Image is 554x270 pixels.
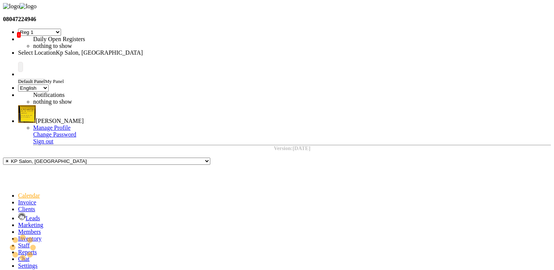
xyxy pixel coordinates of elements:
[18,229,41,235] a: Members
[18,78,45,84] span: Default Panel
[33,92,222,98] div: Notifications
[33,36,222,43] div: Daily Open Registers
[26,215,40,221] span: Leads
[17,32,21,38] span: 1
[18,235,41,242] a: Inventory
[18,222,43,228] a: Marketing
[3,16,36,22] b: 08047224946
[18,206,35,212] a: Clients
[45,78,64,84] span: My Panel
[33,98,222,105] li: nothing to show
[33,146,551,152] div: Version:[DATE]
[18,262,38,269] a: Settings
[18,256,29,262] a: Chat
[33,43,222,49] li: nothing to show
[36,118,84,124] span: [PERSON_NAME]
[33,124,70,131] a: Manage Profile
[20,3,36,10] img: logo
[18,249,37,255] a: Reports
[18,105,36,123] img: Krishna Singh
[18,192,40,199] a: Calendar
[33,131,76,138] a: Change Password
[18,199,36,206] a: Invoice
[3,3,20,10] img: logo
[18,215,40,221] a: Leads
[33,138,54,144] a: Sign out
